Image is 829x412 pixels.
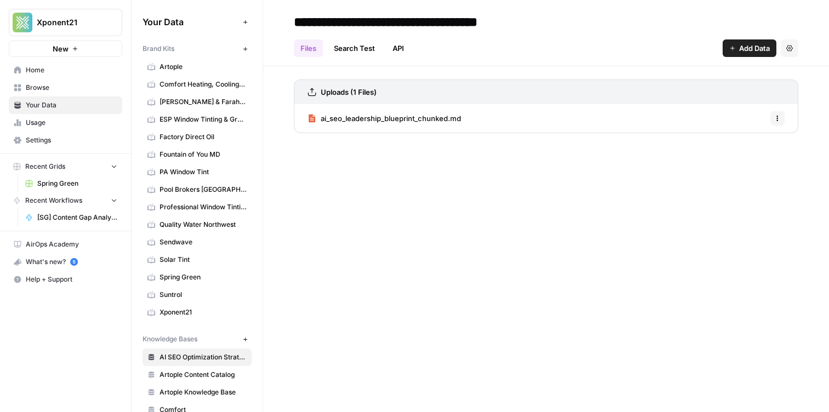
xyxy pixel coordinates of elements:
[9,236,122,253] a: AirOps Academy
[739,43,770,54] span: Add Data
[143,198,252,216] a: Professional Window Tinting
[143,181,252,198] a: Pool Brokers [GEOGRAPHIC_DATA]
[143,15,239,28] span: Your Data
[9,158,122,175] button: Recent Grids
[143,304,252,321] a: Xponent21
[9,9,122,36] button: Workspace: Xponent21
[160,237,247,247] span: Sendwave
[160,167,247,177] span: PA Window Tint
[723,39,776,57] button: Add Data
[143,163,252,181] a: PA Window Tint
[143,251,252,268] a: Solar Tint
[160,387,247,397] span: Artople Knowledge Base
[386,39,411,57] a: API
[37,17,103,28] span: Xponent21
[37,179,117,188] span: Spring Green
[26,118,117,128] span: Usage
[160,97,247,107] span: [PERSON_NAME] & Farah Eye & Laser Center
[25,196,82,205] span: Recent Workflows
[26,100,117,110] span: Your Data
[9,79,122,96] a: Browse
[72,259,75,265] text: 5
[143,58,252,76] a: Artople
[53,43,69,54] span: New
[327,39,382,57] a: Search Test
[143,44,174,54] span: Brand Kits
[9,96,122,114] a: Your Data
[160,255,247,265] span: Solar Tint
[160,62,247,72] span: Artople
[13,13,32,32] img: Xponent21 Logo
[160,272,247,282] span: Spring Green
[308,104,461,133] a: ai_seo_leadership_blueprint_chunked.md
[26,274,117,284] span: Help + Support
[143,286,252,304] a: Suntrol
[143,334,197,344] span: Knowledge Bases
[143,268,252,286] a: Spring Green
[160,79,247,89] span: Comfort Heating, Cooling, Electrical & Plumbing
[9,114,122,131] a: Usage
[294,39,323,57] a: Files
[26,83,117,93] span: Browse
[160,352,247,362] span: AI SEO Optimization Strategy Playbook
[26,239,117,249] span: AirOps Academy
[160,370,247,380] span: Artople Content Catalog
[143,366,252,384] a: Artople Content Catalog
[9,61,122,79] a: Home
[9,131,122,149] a: Settings
[160,132,247,142] span: Factory Direct Oil
[9,271,122,288] button: Help + Support
[160,307,247,317] span: Xponent21
[9,192,122,209] button: Recent Workflows
[143,93,252,111] a: [PERSON_NAME] & Farah Eye & Laser Center
[160,290,247,300] span: Suntrol
[160,150,247,159] span: Fountain of You MD
[308,80,377,104] a: Uploads (1 Files)
[9,41,122,57] button: New
[20,175,122,192] a: Spring Green
[143,216,252,233] a: Quality Water Northwest
[143,111,252,128] a: ESP Window Tinting & Graphics
[143,76,252,93] a: Comfort Heating, Cooling, Electrical & Plumbing
[9,253,122,271] button: What's new? 5
[143,384,252,401] a: Artople Knowledge Base
[160,202,247,212] span: Professional Window Tinting
[37,213,117,222] span: [SG] Content Gap Analysis - o3
[160,115,247,124] span: ESP Window Tinting & Graphics
[20,209,122,226] a: [SG] Content Gap Analysis - o3
[143,233,252,251] a: Sendwave
[321,87,377,98] h3: Uploads (1 Files)
[160,220,247,230] span: Quality Water Northwest
[26,135,117,145] span: Settings
[321,113,461,124] span: ai_seo_leadership_blueprint_chunked.md
[143,348,252,366] a: AI SEO Optimization Strategy Playbook
[70,258,78,266] a: 5
[143,128,252,146] a: Factory Direct Oil
[160,185,247,194] span: Pool Brokers [GEOGRAPHIC_DATA]
[25,162,65,171] span: Recent Grids
[9,254,122,270] div: What's new?
[143,146,252,163] a: Fountain of You MD
[26,65,117,75] span: Home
